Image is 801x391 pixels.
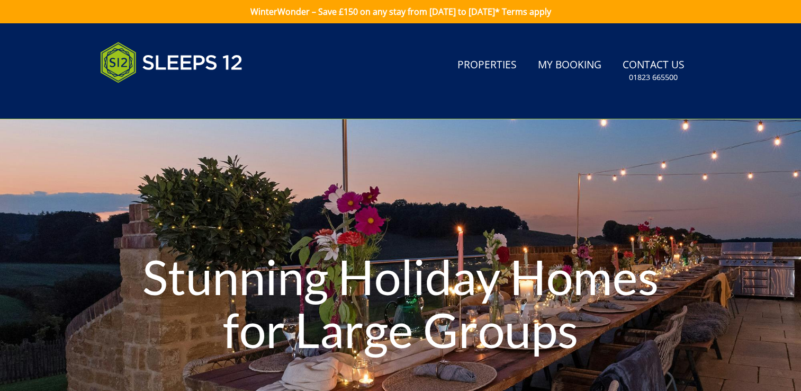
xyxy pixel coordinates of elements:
[100,36,243,89] img: Sleeps 12
[120,229,681,377] h1: Stunning Holiday Homes for Large Groups
[534,54,606,77] a: My Booking
[618,54,689,88] a: Contact Us01823 665500
[95,95,206,104] iframe: Customer reviews powered by Trustpilot
[629,72,678,83] small: 01823 665500
[453,54,521,77] a: Properties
